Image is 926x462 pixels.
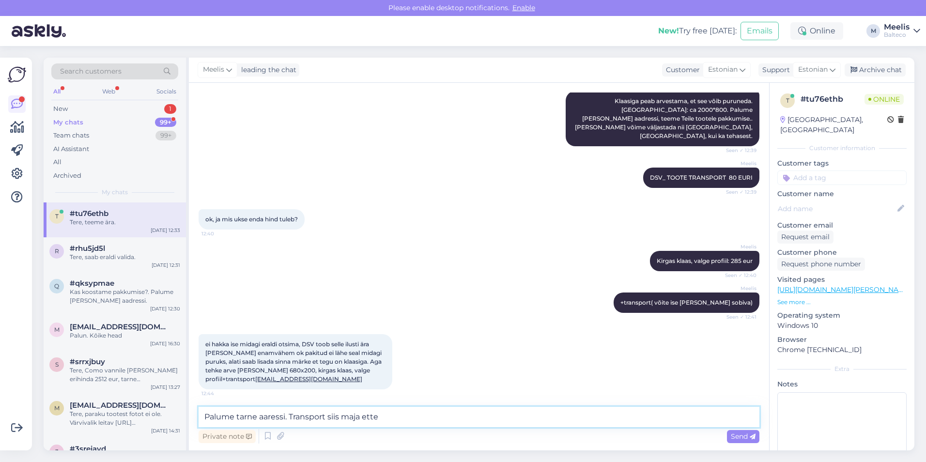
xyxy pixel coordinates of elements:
span: Seen ✓ 12:39 [720,147,756,154]
div: [DATE] 16:30 [150,340,180,347]
span: #qksypmae [70,279,114,288]
div: Tere, teeme ära. [70,218,180,227]
p: Operating system [777,310,907,321]
span: Online [864,94,904,105]
span: r [55,247,59,255]
span: My chats [102,188,128,197]
div: Tere, Como vannile [PERSON_NAME] erihinda 2512 eur, tarne [PERSON_NAME] nädalat [70,366,180,384]
span: #rhu5jd5l [70,244,105,253]
div: # tu76ethb [801,93,864,105]
div: Balteco [884,31,910,39]
div: Tere, paraku tootest fotot ei ole. Värvivalik leitav [URL][DOMAIN_NAME] [70,410,180,427]
button: Emails [741,22,779,40]
span: Estonian [708,64,738,75]
span: Meelis [720,285,756,292]
b: New! [658,26,679,35]
span: mehis.lohmus@gmail.com [70,323,170,331]
span: m [54,404,60,412]
span: Send [731,432,756,441]
div: 99+ [155,118,176,127]
span: Seen ✓ 12:41 [720,313,756,321]
span: ok, ja mis ukse enda hind tuleb? [205,216,298,223]
p: Customer tags [777,158,907,169]
div: Socials [154,85,178,98]
div: Kas koostame pakkumise?. Palume [PERSON_NAME] aadressi. [70,288,180,305]
div: 1 [164,104,176,114]
span: #srrxjbuy [70,357,105,366]
div: [DATE] 12:30 [150,305,180,312]
a: MeelisBalteco [884,23,920,39]
div: [GEOGRAPHIC_DATA], [GEOGRAPHIC_DATA] [780,115,887,135]
span: Kirgas klaas, valge profiil: 285 eur [657,257,753,264]
img: Askly Logo [8,65,26,84]
span: +transport( võite ise [PERSON_NAME] sobiva) [620,299,753,306]
div: Try free [DATE]: [658,25,737,37]
p: Chrome [TECHNICAL_ID] [777,345,907,355]
div: Online [790,22,843,40]
div: Web [100,85,117,98]
div: [DATE] 12:31 [152,262,180,269]
span: 12:40 [201,230,238,237]
span: Enable [509,3,538,12]
div: Palun. Kõike head [70,331,180,340]
span: Estonian [798,64,828,75]
span: Seen ✓ 12:39 [720,188,756,196]
div: leading the chat [237,65,296,75]
p: Customer name [777,189,907,199]
div: Request phone number [777,258,865,271]
div: Archived [53,171,81,181]
span: t [55,213,59,220]
p: Browser [777,335,907,345]
div: Private note [199,430,256,443]
div: AI Assistant [53,144,89,154]
a: [URL][DOMAIN_NAME][PERSON_NAME] [777,285,911,294]
span: Seen ✓ 12:40 [720,272,756,279]
div: Customer information [777,144,907,153]
input: Add name [778,203,895,214]
a: [EMAIL_ADDRESS][DOMAIN_NAME] [255,375,362,383]
span: Meelis [720,243,756,250]
span: Klaasiga peab arvestama, et see võib puruneda. [GEOGRAPHIC_DATA]: ca 2000*800. Palume [PERSON_NAM... [575,97,754,139]
span: ei hakka ise midagi eraldi otsima, DSV toob selle ilusti ära [PERSON_NAME] enamvähem ok pakitud e... [205,340,383,383]
div: 99+ [155,131,176,140]
div: Customer [662,65,700,75]
div: Tere, saab eraldi valida. [70,253,180,262]
span: Search customers [60,66,122,77]
p: Customer phone [777,247,907,258]
div: Meelis [884,23,910,31]
textarea: Palume tarne aaressi. Transport siis maja ette [199,407,759,427]
span: 3 [55,448,59,455]
span: t [786,97,789,104]
span: DSV_ TOOTE TRANSPORT 80 EURI [650,174,753,181]
div: Request email [777,231,833,244]
span: q [54,282,59,290]
div: [DATE] 14:31 [151,427,180,434]
div: All [51,85,62,98]
div: Archive chat [845,63,906,77]
p: Windows 10 [777,321,907,331]
p: Customer email [777,220,907,231]
span: Meelis [203,64,224,75]
input: Add a tag [777,170,907,185]
p: Notes [777,379,907,389]
div: Extra [777,365,907,373]
p: See more ... [777,298,907,307]
div: Support [758,65,790,75]
span: Meelis [720,160,756,167]
span: #tu76ethb [70,209,108,218]
div: [DATE] 12:33 [151,227,180,234]
span: 12:44 [201,390,238,397]
p: Visited pages [777,275,907,285]
span: m [54,326,60,333]
div: Team chats [53,131,89,140]
div: My chats [53,118,83,127]
div: All [53,157,62,167]
span: s [55,361,59,368]
span: mirjam@encelin.com [70,401,170,410]
div: M [866,24,880,38]
div: [DATE] 13:27 [151,384,180,391]
span: #3sreiayd [70,445,106,453]
div: New [53,104,68,114]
